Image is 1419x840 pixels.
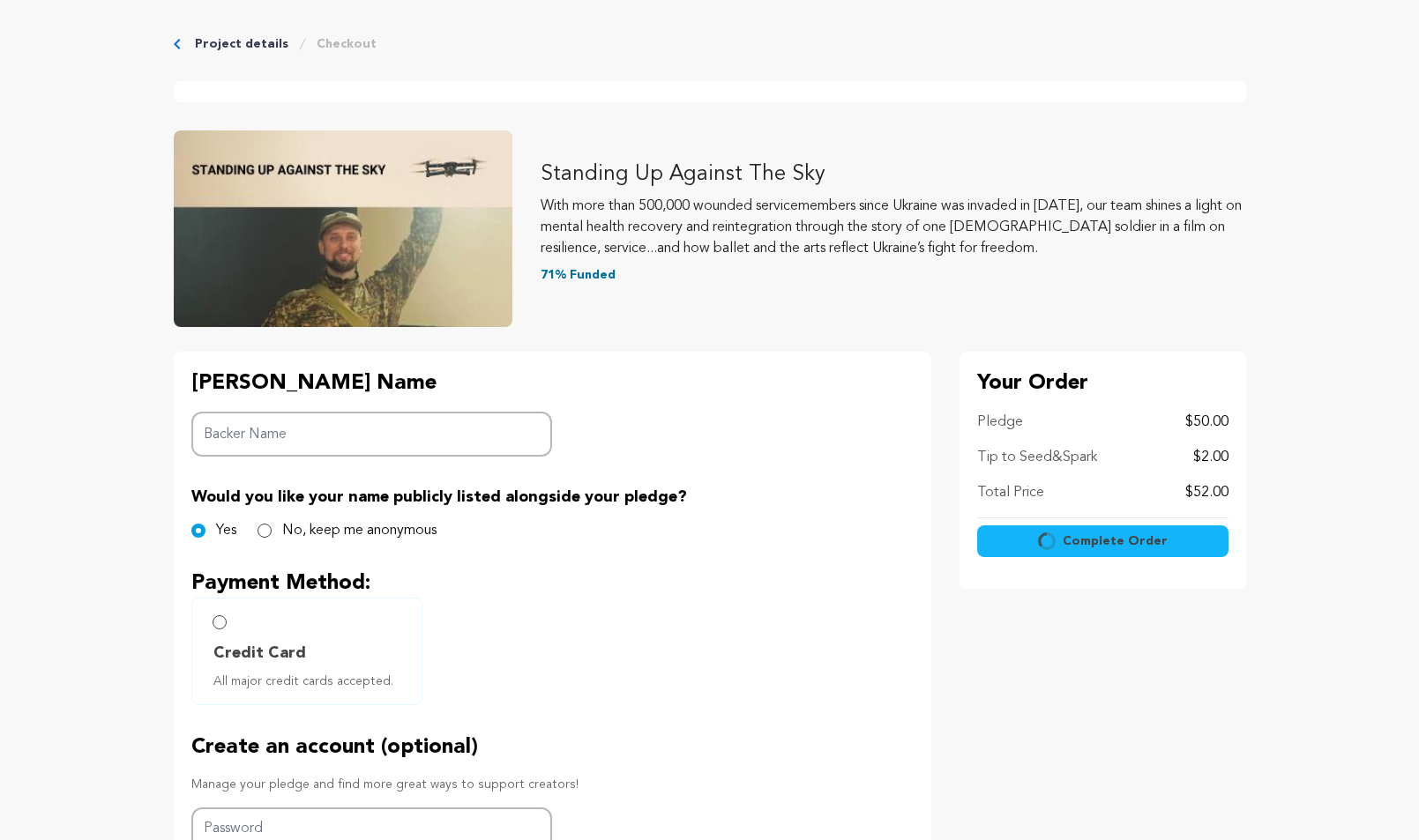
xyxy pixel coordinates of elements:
[191,412,553,457] input: Backer Name
[541,196,1246,259] p: With more than 500,000 wounded servicemembers since Ukraine was invaded in [DATE], our team shine...
[1185,412,1229,433] p: $50.00
[191,569,914,598] p: Payment Method:
[195,35,288,53] a: Project details
[977,482,1044,503] p: Total Price
[977,525,1229,557] button: Complete Order
[1193,447,1229,468] p: $2.00
[282,520,437,541] label: No, keep me anonymous
[191,485,914,509] p: Would you like your name publicly listed alongside your pledge?
[174,130,512,327] img: Standing Up Against The Sky image
[1063,532,1168,550] span: Complete Order
[191,776,914,793] p: Manage your pledge and find more great ways to support creators!
[174,35,1246,53] div: Breadcrumb
[216,520,236,541] label: Yes
[317,35,377,53] a: Checkout
[213,673,407,690] span: All major credit cards accepted.
[191,369,553,398] p: [PERSON_NAME] Name
[977,447,1097,468] p: Tip to Seed&Spark
[977,412,1023,433] p: Pledge
[541,160,1246,189] p: Standing Up Against The Sky
[541,266,1246,284] p: 71% Funded
[977,369,1229,398] p: Your Order
[1185,482,1229,503] p: $52.00
[191,733,914,762] p: Create an account (optional)
[213,641,306,665] span: Credit Card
